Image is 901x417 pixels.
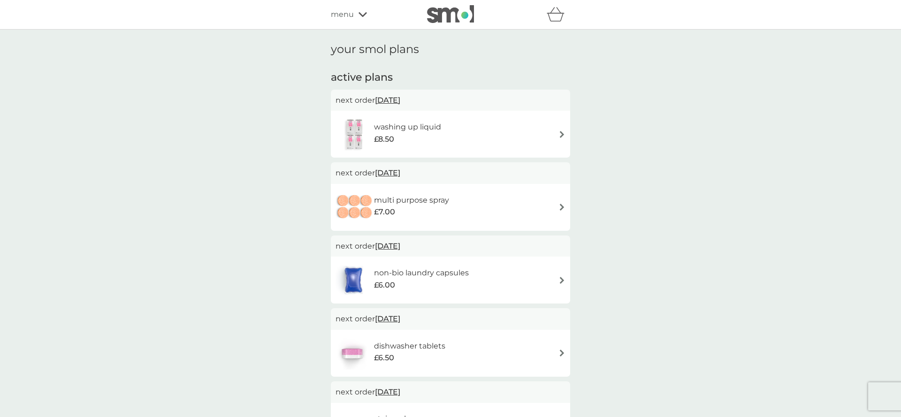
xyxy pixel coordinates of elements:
[374,194,449,206] h6: multi purpose spray
[374,340,445,352] h6: dishwasher tablets
[336,264,371,296] img: non-bio laundry capsules
[336,191,374,224] img: multi purpose spray
[336,94,565,106] p: next order
[374,133,394,145] span: £8.50
[374,206,395,218] span: £7.00
[374,267,469,279] h6: non-bio laundry capsules
[331,70,570,85] h2: active plans
[558,204,565,211] img: arrow right
[336,167,565,179] p: next order
[375,383,400,401] span: [DATE]
[375,310,400,328] span: [DATE]
[374,352,394,364] span: £6.50
[375,164,400,182] span: [DATE]
[336,240,565,252] p: next order
[547,5,570,24] div: basket
[336,313,565,325] p: next order
[558,277,565,284] img: arrow right
[558,131,565,138] img: arrow right
[374,279,395,291] span: £6.00
[427,5,474,23] img: smol
[331,8,354,21] span: menu
[375,91,400,109] span: [DATE]
[336,337,368,370] img: dishwasher tablets
[375,237,400,255] span: [DATE]
[331,43,570,56] h1: your smol plans
[558,349,565,356] img: arrow right
[336,386,565,398] p: next order
[374,121,441,133] h6: washing up liquid
[336,118,374,151] img: washing up liquid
